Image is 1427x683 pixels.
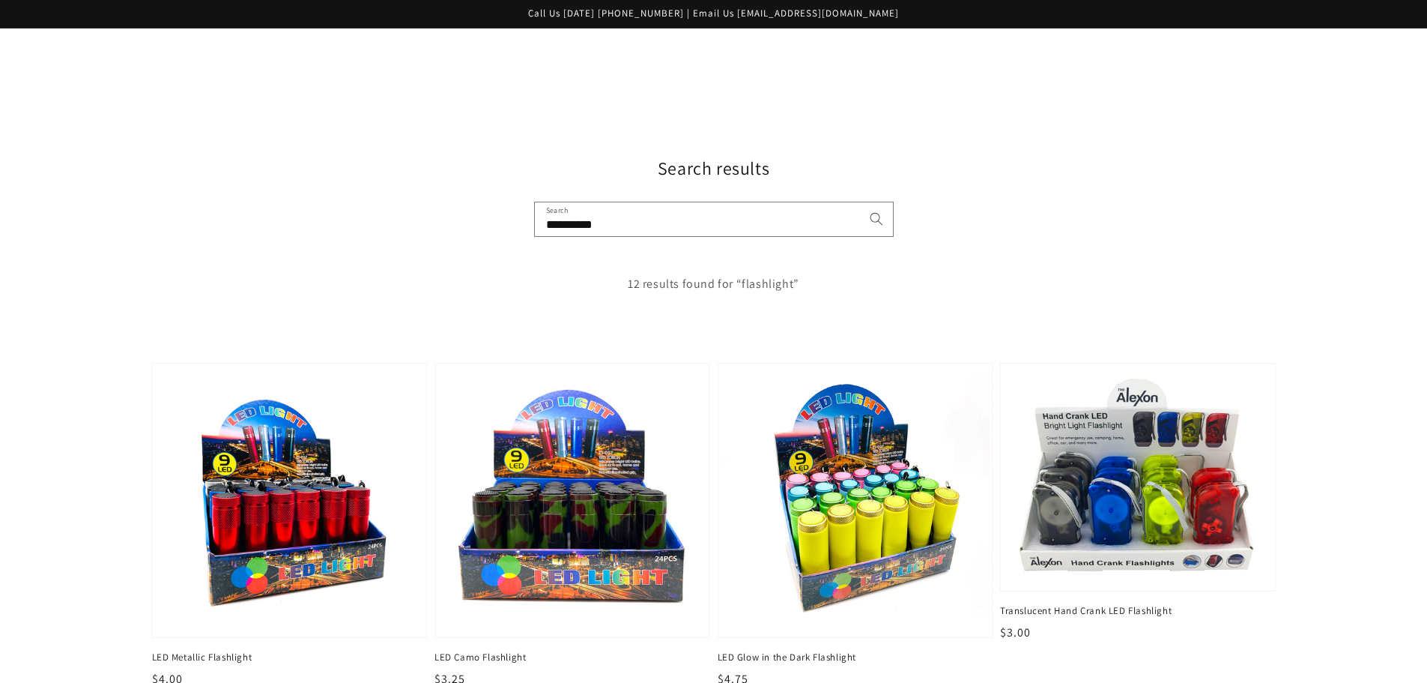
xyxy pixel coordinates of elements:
[718,364,993,638] img: LED Glow in the Dark Flashlight
[1000,625,1031,640] span: $3.00
[435,364,709,638] img: LED Camo Flashlight
[1000,363,1276,642] a: Translucent Hand Crank LED Flashlight Translucent Hand Crank LED Flashlight $3.00
[152,274,1276,295] p: 12 results found for “flashlight”
[153,364,427,638] img: LED Metallic Flashlight
[860,202,893,235] button: Search
[718,651,993,664] span: LED Glow in the Dark Flashlight
[1001,364,1275,592] img: Translucent Hand Crank LED Flashlight
[434,651,710,664] span: LED Camo Flashlight
[1000,604,1276,618] span: Translucent Hand Crank LED Flashlight
[152,157,1276,180] h1: Search results
[152,651,428,664] span: LED Metallic Flashlight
